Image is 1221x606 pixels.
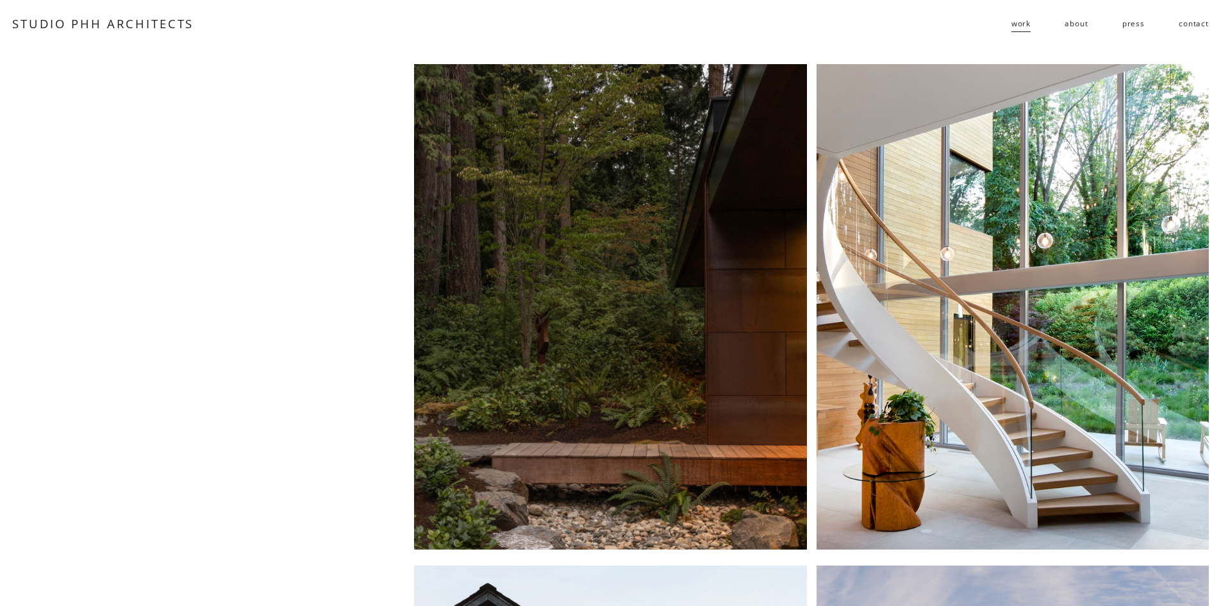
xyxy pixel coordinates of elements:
a: folder dropdown [1011,13,1031,34]
a: contact [1179,13,1209,34]
a: STUDIO PHH ARCHITECTS [12,15,194,31]
a: press [1122,13,1145,34]
a: about [1065,13,1088,34]
span: work [1011,14,1031,33]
